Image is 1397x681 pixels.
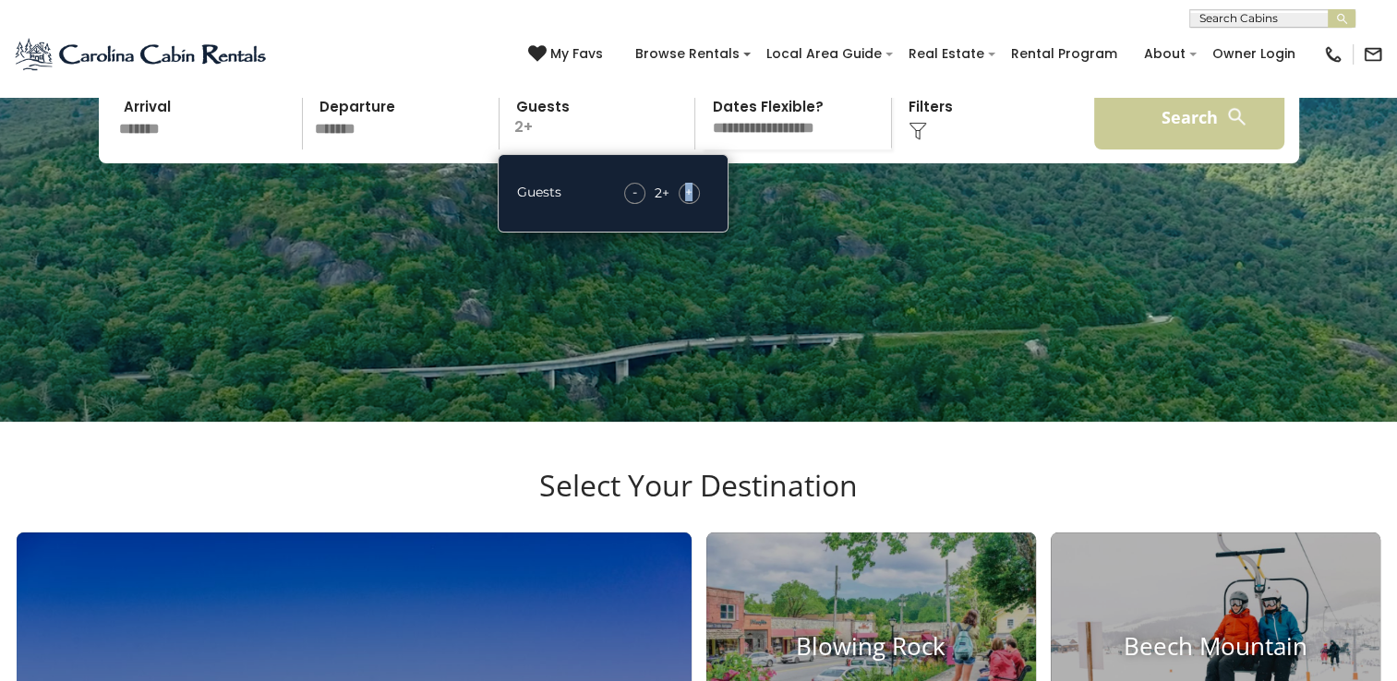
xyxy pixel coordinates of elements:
[1002,40,1126,68] a: Rental Program
[528,44,608,65] a: My Favs
[505,85,695,149] p: 2+
[1203,40,1305,68] a: Owner Login
[685,183,692,201] span: +
[1094,85,1285,149] button: Search
[550,44,603,64] span: My Favs
[899,40,994,68] a: Real Estate
[517,185,561,199] h5: Guests
[706,632,1036,661] h4: Blowing Rock
[655,184,662,202] div: 2
[14,36,270,73] img: Blue-2.png
[626,40,749,68] a: Browse Rentals
[632,183,637,201] span: -
[1051,632,1380,661] h4: Beech Mountain
[1135,40,1195,68] a: About
[1323,44,1343,65] img: phone-regular-black.png
[1363,44,1383,65] img: mail-regular-black.png
[1225,105,1248,128] img: search-regular-white.png
[909,122,927,140] img: filter--v1.png
[757,40,891,68] a: Local Area Guide
[14,468,1383,532] h3: Select Your Destination
[615,183,709,204] div: +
